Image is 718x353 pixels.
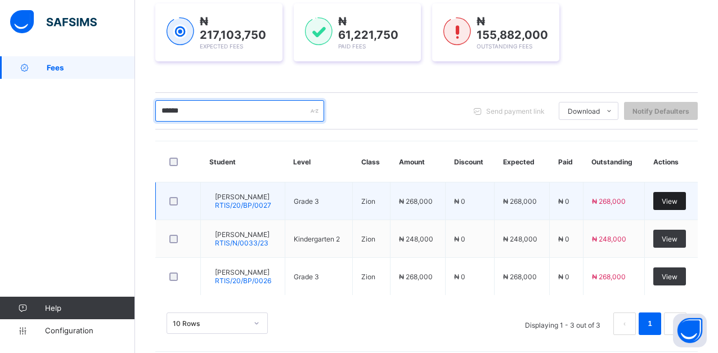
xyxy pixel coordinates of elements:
[645,141,698,182] th: Actions
[45,326,134,335] span: Configuration
[446,141,495,182] th: Discount
[592,272,626,281] span: ₦ 268,000
[550,141,584,182] th: Paid
[503,197,537,205] span: ₦ 268,000
[613,312,636,335] button: prev page
[200,15,266,42] span: ₦ 217,103,750
[200,43,243,50] span: Expected Fees
[443,17,471,46] img: outstanding-1.146d663e52f09953f639664a84e30106.svg
[644,316,655,331] a: 1
[47,63,135,72] span: Fees
[10,10,97,34] img: safsims
[454,197,465,205] span: ₦ 0
[568,107,600,115] span: Download
[338,15,398,42] span: ₦ 61,221,750
[454,272,465,281] span: ₦ 0
[558,197,569,205] span: ₦ 0
[215,268,271,276] span: [PERSON_NAME]
[215,230,270,239] span: [PERSON_NAME]
[361,235,375,243] span: Zion
[391,141,446,182] th: Amount
[592,197,626,205] span: ₦ 268,000
[503,272,537,281] span: ₦ 268,000
[662,272,677,281] span: View
[305,17,333,46] img: paid-1.3eb1404cbcb1d3b736510a26bbfa3ccb.svg
[486,107,545,115] span: Send payment link
[294,272,319,281] span: Grade 3
[215,239,268,247] span: RTIS/N/0033/23
[399,235,433,243] span: ₦ 248,000
[662,235,677,243] span: View
[639,312,661,335] li: 1
[215,193,271,201] span: [PERSON_NAME]
[503,235,537,243] span: ₦ 248,000
[662,197,677,205] span: View
[294,197,319,205] span: Grade 3
[215,276,271,285] span: RTIS/20/BP/0026
[399,272,433,281] span: ₦ 268,000
[477,15,548,42] span: ₦ 155,882,000
[201,141,285,182] th: Student
[632,107,689,115] span: Notify Defaulters
[361,197,375,205] span: Zion
[583,141,645,182] th: Outstanding
[558,272,569,281] span: ₦ 0
[558,235,569,243] span: ₦ 0
[399,197,433,205] span: ₦ 268,000
[353,141,391,182] th: Class
[592,235,626,243] span: ₦ 248,000
[285,141,352,182] th: Level
[338,43,366,50] span: Paid Fees
[664,312,686,335] button: next page
[673,314,707,347] button: Open asap
[664,312,686,335] li: 下一页
[495,141,550,182] th: Expected
[173,319,247,328] div: 10 Rows
[45,303,134,312] span: Help
[167,17,194,46] img: expected-1.03dd87d44185fb6c27cc9b2570c10499.svg
[361,272,375,281] span: Zion
[517,312,609,335] li: Displaying 1 - 3 out of 3
[294,235,340,243] span: Kindergarten 2
[215,201,271,209] span: RTIS/20/BP/0027
[613,312,636,335] li: 上一页
[477,43,532,50] span: Outstanding Fees
[454,235,465,243] span: ₦ 0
